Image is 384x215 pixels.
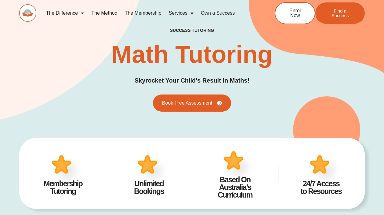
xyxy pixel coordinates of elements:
h4: 24/7 Access to Resources [287,180,355,195]
a: Services [165,6,197,20]
a: The Difference [42,6,88,20]
a: Own a Success [197,6,238,20]
h4: Based On Australia’s Curriculum [201,176,269,199]
span: Enrol Now [284,8,306,18]
a: Enrol Now [275,2,315,24]
span: Book Free Assessment [162,101,212,106]
h4: Unlimited Bookings [115,180,183,195]
h3: Skyrocket Your Child's Result In Maths! [135,76,249,85]
h2: Math Tutoring [111,42,272,67]
a: Find a Success [315,2,365,24]
nav: Menu [42,6,255,20]
a: The Method [88,6,121,20]
span: Find a Success [324,9,356,18]
a: Book Free Assessment [153,95,231,112]
a: The Membership [121,6,165,20]
h4: Membership Tutoring [29,180,97,195]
